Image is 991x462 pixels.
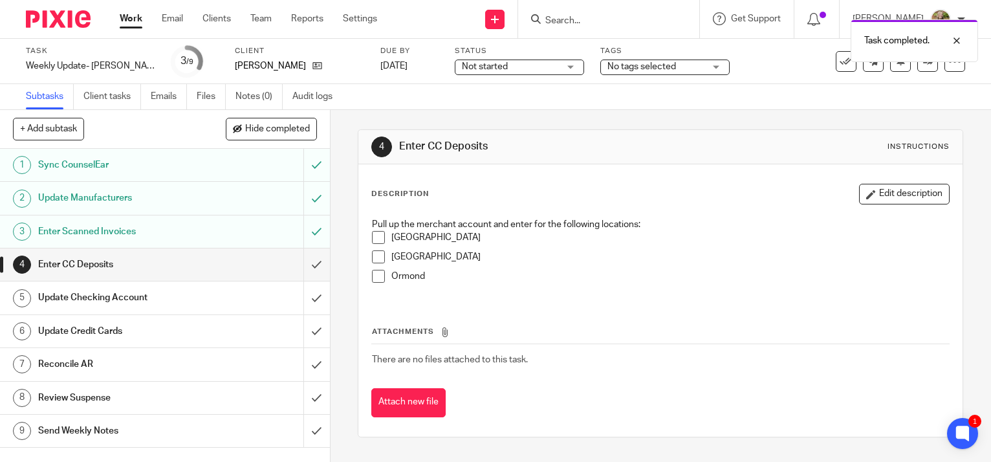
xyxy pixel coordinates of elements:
h1: Sync CounselEar [38,155,206,175]
a: Files [197,84,226,109]
h1: Enter Scanned Invoices [38,222,206,241]
a: Client tasks [83,84,141,109]
p: Ormond [391,270,949,283]
div: Instructions [888,142,950,152]
p: Task completed. [864,34,930,47]
span: Attachments [372,328,434,335]
h1: Update Checking Account [38,288,206,307]
h1: Update Credit Cards [38,322,206,341]
a: Subtasks [26,84,74,109]
h1: Update Manufacturers [38,188,206,208]
div: 4 [13,256,31,274]
a: Notes (0) [235,84,283,109]
div: 8 [13,389,31,407]
div: 7 [13,355,31,373]
button: Edit description [859,184,950,204]
small: /9 [186,58,193,65]
span: There are no files attached to this task. [372,355,528,364]
div: 4 [371,137,392,157]
a: Work [120,12,142,25]
p: [GEOGRAPHIC_DATA] [391,231,949,244]
p: Pull up the merchant account and enter for the following locations: [372,218,949,231]
h1: Enter CC Deposits [399,140,688,153]
img: Pixie [26,10,91,28]
label: Due by [380,46,439,56]
span: [DATE] [380,61,408,71]
div: 1 [968,415,981,428]
div: 5 [13,289,31,307]
div: 2 [13,190,31,208]
label: Client [235,46,364,56]
span: Not started [462,62,508,71]
button: + Add subtask [13,118,84,140]
label: Status [455,46,584,56]
div: 9 [13,422,31,440]
div: 1 [13,156,31,174]
button: Attach new file [371,388,446,417]
a: Clients [202,12,231,25]
span: No tags selected [607,62,676,71]
div: 3 [13,223,31,241]
div: 6 [13,322,31,340]
p: Description [371,189,429,199]
p: [PERSON_NAME] [235,60,306,72]
h1: Reconcile AR [38,355,206,374]
h1: Enter CC Deposits [38,255,206,274]
h1: Review Suspense [38,388,206,408]
h1: Send Weekly Notes [38,421,206,441]
label: Task [26,46,155,56]
a: Reports [291,12,323,25]
span: Hide completed [245,124,310,135]
button: Hide completed [226,118,317,140]
img: image.jpg [930,9,951,30]
a: Team [250,12,272,25]
div: Weekly Update- Mitchell [26,60,155,72]
p: [GEOGRAPHIC_DATA] [391,250,949,263]
a: Audit logs [292,84,342,109]
a: Emails [151,84,187,109]
div: Weekly Update- [PERSON_NAME] [26,60,155,72]
a: Email [162,12,183,25]
a: Settings [343,12,377,25]
div: 3 [180,54,193,69]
